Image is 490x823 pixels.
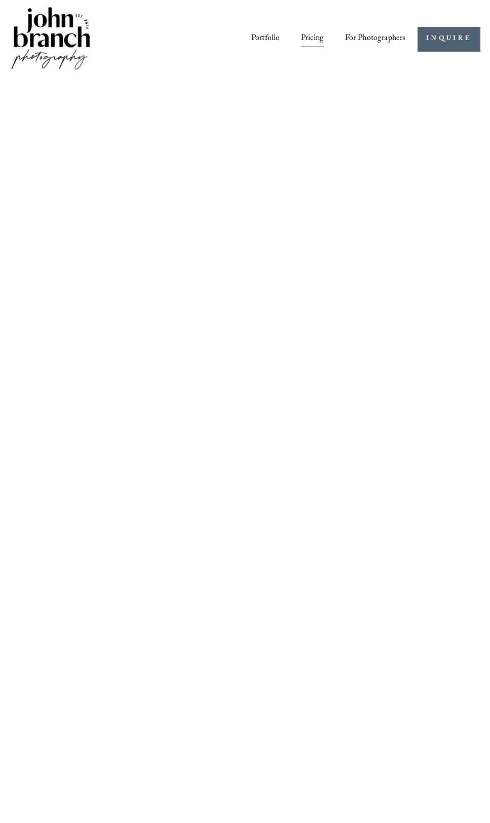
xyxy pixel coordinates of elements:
[10,5,92,73] img: John Branch IV Photography
[251,30,280,48] a: Portfolio
[418,27,480,52] a: INQUIRE
[345,30,406,48] a: folder dropdown
[301,30,324,48] a: Pricing
[345,31,406,47] span: For Photographers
